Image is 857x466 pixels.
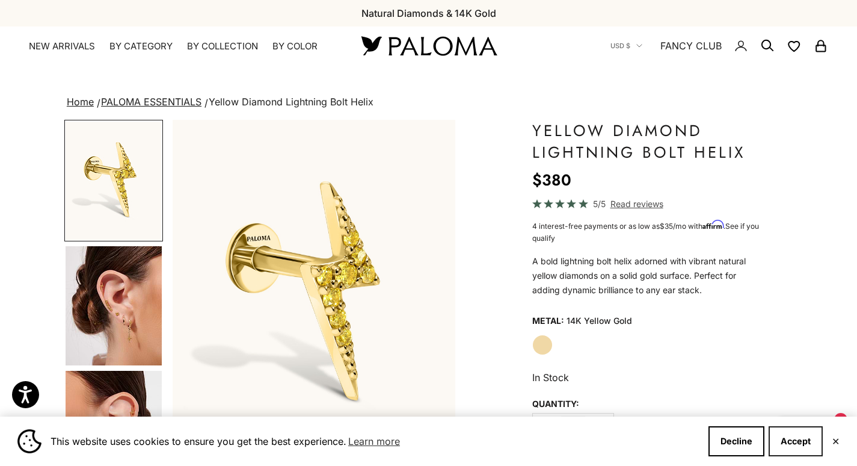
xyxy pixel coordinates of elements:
img: #YellowGold #RoseGold #WhiteGold [66,246,162,365]
legend: Quantity: [532,395,579,413]
button: Decline [708,426,764,456]
span: 4 interest-free payments or as low as /mo with . [532,222,759,243]
a: Home [67,96,94,108]
summary: By Color [272,40,318,52]
summary: By Category [109,40,173,52]
span: USD $ [610,40,630,51]
variant-option-value: 14K Yellow Gold [567,312,632,330]
button: Go to item 1 [64,120,163,241]
nav: breadcrumbs [64,94,793,111]
span: This website uses cookies to ensure you get the best experience. [51,432,699,450]
span: 5/5 [593,197,606,211]
legend: Metal: [532,312,564,330]
h1: Yellow Diamond Lightning Bolt Helix [532,120,763,163]
a: NEW ARRIVALS [29,40,95,52]
a: 5/5 Read reviews [532,197,763,211]
sale-price: $380 [532,168,571,192]
span: Read reviews [610,197,663,211]
p: In Stock [532,370,763,385]
a: FANCY CLUB [660,38,722,54]
p: Natural Diamonds & 14K Gold [361,5,496,21]
input: Change quantity [561,416,585,442]
img: Cookie banner [17,429,41,453]
nav: Secondary navigation [610,26,828,65]
span: Affirm [702,220,723,229]
nav: Primary navigation [29,40,333,52]
a: PALOMA ESSENTIALS [101,96,201,108]
button: Accept [769,426,823,456]
button: USD $ [610,40,642,51]
span: Yellow Diamond Lightning Bolt Helix [209,96,373,108]
summary: By Collection [187,40,258,52]
span: $35 [660,222,673,231]
p: A bold lightning bolt helix adorned with vibrant natural yellow diamonds on a solid gold surface.... [532,254,763,297]
a: Learn more [346,432,402,450]
button: Close [832,438,840,445]
button: Go to item 3 [64,245,163,367]
img: #YellowGold [66,121,162,240]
